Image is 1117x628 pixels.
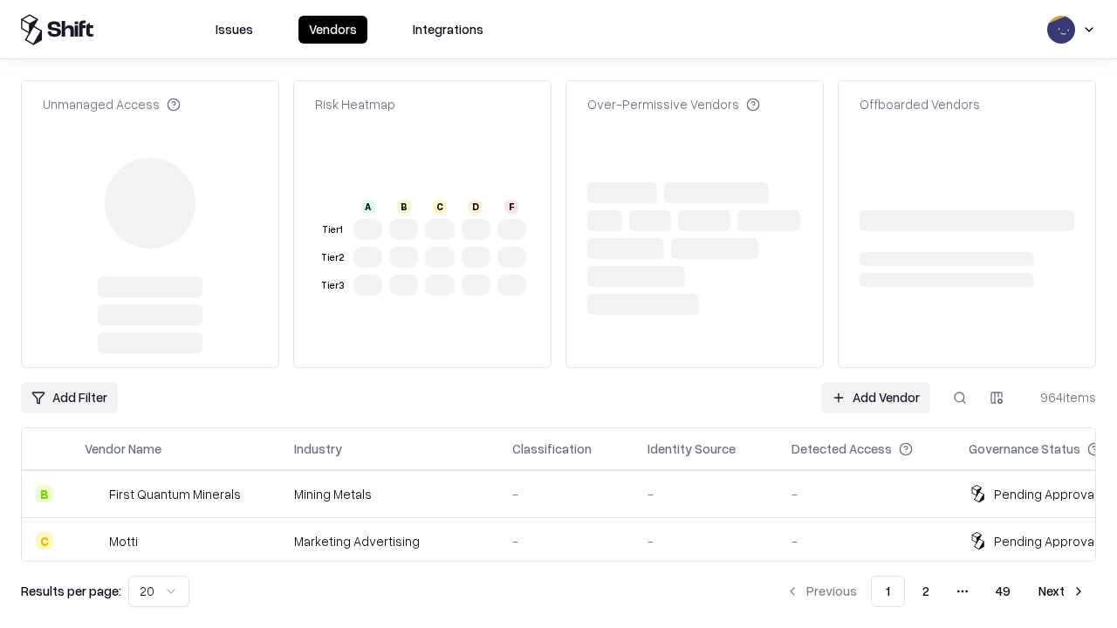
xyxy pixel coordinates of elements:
[294,485,484,503] div: Mining Metals
[994,532,1097,550] div: Pending Approval
[994,485,1097,503] div: Pending Approval
[319,250,346,265] div: Tier 2
[1026,388,1096,406] div: 964 items
[775,576,1096,607] nav: pagination
[85,485,102,502] img: First Quantum Minerals
[294,532,484,550] div: Marketing Advertising
[587,95,760,113] div: Over-Permissive Vendors
[85,532,102,549] img: Motti
[21,582,121,600] p: Results per page:
[648,532,764,550] div: -
[871,576,905,607] button: 1
[109,532,138,550] div: Motti
[469,200,483,214] div: D
[433,200,447,214] div: C
[397,200,411,214] div: B
[85,440,161,458] div: Vendor Name
[205,16,264,44] button: Issues
[36,485,53,502] div: B
[21,382,118,413] button: Add Filter
[109,485,241,503] div: First Quantum Minerals
[791,532,941,550] div: -
[1028,576,1096,607] button: Next
[361,200,375,214] div: A
[791,440,892,458] div: Detected Access
[648,485,764,503] div: -
[982,576,1024,607] button: 49
[512,485,620,503] div: -
[36,532,53,549] div: C
[294,440,342,458] div: Industry
[791,485,941,503] div: -
[512,532,620,550] div: -
[43,95,181,113] div: Unmanaged Access
[298,16,367,44] button: Vendors
[319,278,346,293] div: Tier 3
[648,440,736,458] div: Identity Source
[319,222,346,237] div: Tier 1
[860,95,980,113] div: Offboarded Vendors
[315,95,395,113] div: Risk Heatmap
[821,382,930,413] a: Add Vendor
[908,576,943,607] button: 2
[402,16,494,44] button: Integrations
[969,440,1080,458] div: Governance Status
[504,200,518,214] div: F
[512,440,592,458] div: Classification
